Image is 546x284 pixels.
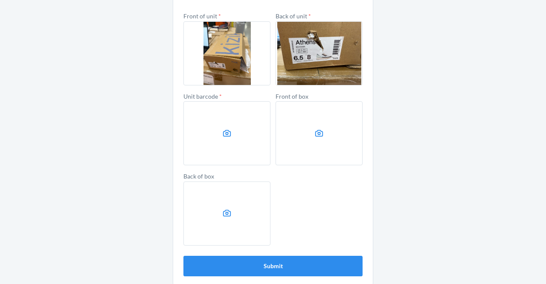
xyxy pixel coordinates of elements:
label: Back of box [183,173,214,180]
label: Front of unit [183,12,221,20]
label: Back of unit [276,12,311,20]
label: Unit barcode [183,93,222,100]
label: Front of box [276,93,308,100]
button: Submit [183,256,363,276]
